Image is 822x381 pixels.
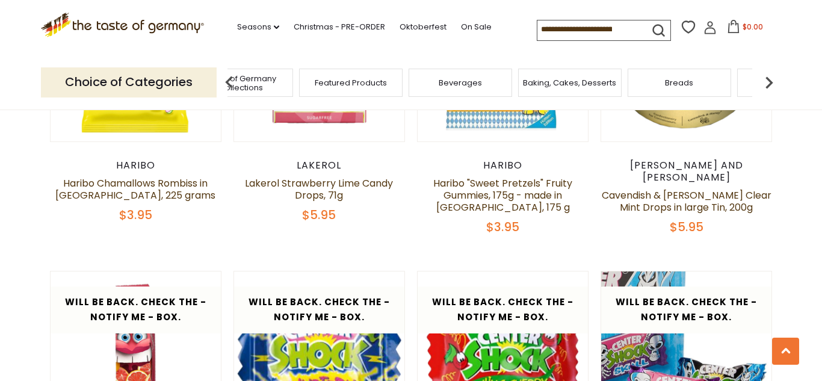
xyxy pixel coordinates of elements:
[119,206,152,223] span: $3.95
[237,20,279,34] a: Seasons
[315,78,387,87] a: Featured Products
[193,74,289,92] a: Taste of Germany Collections
[461,20,492,34] a: On Sale
[743,22,763,32] span: $0.00
[486,218,519,235] span: $3.95
[523,78,616,87] a: Baking, Cakes, Desserts
[245,176,393,202] a: Lakerol Strawberry Lime Candy Drops, 71g
[602,188,771,214] a: Cavendish & [PERSON_NAME] Clear Mint Drops in large Tin, 200g
[665,78,693,87] a: Breads
[217,70,241,94] img: previous arrow
[400,20,447,34] a: Oktoberfest
[294,20,385,34] a: Christmas - PRE-ORDER
[433,176,572,214] a: Haribo "Sweet Pretzels" Fruity Gummies, 175g - made in [GEOGRAPHIC_DATA], 175 g
[417,160,589,172] div: Haribo
[233,160,405,172] div: Lakerol
[670,218,703,235] span: $5.95
[41,67,217,97] p: Choice of Categories
[601,160,772,184] div: [PERSON_NAME] and [PERSON_NAME]
[55,176,215,202] a: Haribo Chamallows Rombiss in [GEOGRAPHIC_DATA], 225 grams
[757,70,781,94] img: next arrow
[719,20,770,38] button: $0.00
[302,206,336,223] span: $5.95
[439,78,482,87] a: Beverages
[50,160,221,172] div: Haribo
